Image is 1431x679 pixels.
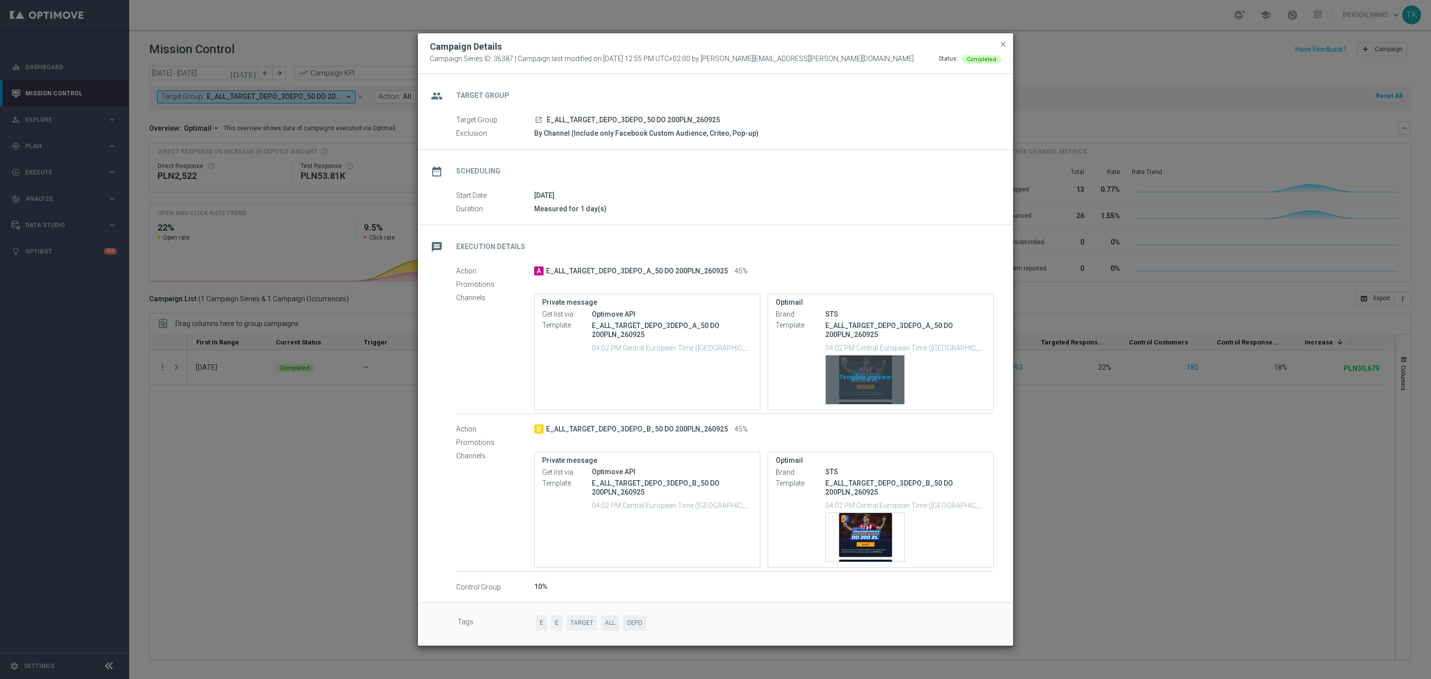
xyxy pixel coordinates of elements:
[456,191,534,200] label: Start Date
[456,242,525,252] h2: Execution Details
[566,615,597,631] span: TARGET
[825,500,986,510] p: 04:02 PM Central European Time ([GEOGRAPHIC_DATA]) (UTC +02:00)
[776,298,986,307] label: Optimail
[456,294,534,303] label: Channels
[534,128,994,138] div: By Channel (Include only Facebook Custom Audience, Criteo, Pop-up)
[999,40,1007,48] span: close
[456,452,534,461] label: Channels
[456,167,500,176] h2: Scheduling
[825,467,986,477] div: STS
[551,615,562,631] span: E
[776,479,825,488] label: Template
[534,190,994,200] div: [DATE]
[536,615,547,631] span: E
[776,310,825,319] label: Brand
[592,500,752,510] p: 04:02 PM Central European Time ([GEOGRAPHIC_DATA]) (UTC +02:00)
[546,425,728,434] span: E_ALL_TARGET_DEPO_3DEPO_B_50 DO 200PLN_260925
[542,321,592,330] label: Template
[825,355,905,405] button: Template preview
[734,267,748,276] span: 45%
[534,204,994,214] div: Measured for 1 day(s)
[542,310,592,319] label: Get list via
[592,479,752,497] p: E_ALL_TARGET_DEPO_3DEPO_B_50 DO 200PLN_260925
[456,91,509,100] h2: Target Group
[546,267,728,276] span: E_ALL_TARGET_DEPO_3DEPO_A_50 DO 200PLN_260925
[456,438,534,447] label: Promotions
[542,479,592,488] label: Template
[458,615,536,631] label: Tags
[547,116,720,125] span: E_ALL_TARGET_DEPO_3DEPO_50 DO 200PLN_260925
[456,129,534,138] label: Exclusion
[825,309,986,319] div: STS
[535,116,543,124] i: launch
[534,424,544,433] span: B
[776,468,825,477] label: Brand
[601,615,619,631] span: ALL
[776,456,986,465] label: Optimail
[456,425,534,434] label: Action
[534,582,994,592] div: 10%
[962,55,1001,63] colored-tag: Completed
[456,116,534,125] label: Target Group
[825,342,986,352] p: 04:02 PM Central European Time (Warsaw) (UTC +02:00)
[456,280,534,289] label: Promotions
[592,342,752,352] p: 04:02 PM Central European Time ([GEOGRAPHIC_DATA]) (UTC +02:00)
[825,321,986,339] p: E_ALL_TARGET_DEPO_3DEPO_A_50 DO 200PLN_260925
[939,55,958,64] div: Status:
[428,163,446,180] i: date_range
[456,267,534,276] label: Action
[430,41,502,53] h2: Campaign Details
[430,55,914,64] span: Campaign Series ID: 36387 | Campaign last modified on [DATE] 12:55 PM UTC+02:00 by [PERSON_NAME][...
[534,266,544,275] span: A
[967,56,996,63] span: Completed
[825,479,986,497] p: E_ALL_TARGET_DEPO_3DEPO_B_50 DO 200PLN_260925
[776,321,825,330] label: Template
[428,87,446,105] i: group
[826,355,904,404] div: Template preview
[542,468,592,477] label: Get list via
[534,116,543,125] a: launch
[592,309,752,319] div: Optimove API
[542,456,752,465] label: Private message
[623,615,646,631] span: DEPO
[734,425,748,434] span: 45%
[592,467,752,477] div: Optimove API
[456,205,534,214] label: Duration
[428,238,446,256] i: message
[456,583,534,592] label: Control Group
[592,321,752,339] p: E_ALL_TARGET_DEPO_3DEPO_A_50 DO 200PLN_260925
[542,298,752,307] label: Private message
